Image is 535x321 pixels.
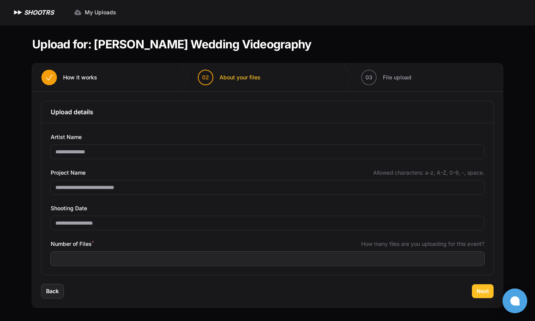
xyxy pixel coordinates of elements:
button: 03 File upload [352,64,421,91]
button: How it works [32,64,106,91]
span: How it works [63,74,97,81]
button: Back [41,284,63,298]
span: Back [46,287,59,295]
span: Shooting Date [51,204,87,213]
span: Project Name [51,168,86,177]
img: SHOOTRS [12,8,24,17]
a: My Uploads [69,5,121,19]
span: Number of Files [51,239,94,249]
button: Next [472,284,494,298]
span: How many files are you uploading for this event? [361,240,484,248]
a: SHOOTRS SHOOTRS [12,8,54,17]
span: Next [477,287,489,295]
span: About your files [219,74,261,81]
span: Allowed characters: a-z, A-Z, 0-9, -, space. [373,169,484,177]
button: Open chat window [502,288,527,313]
button: 02 About your files [189,64,270,91]
h1: SHOOTRS [24,8,54,17]
span: Artist Name [51,132,82,142]
h3: Upload details [51,107,484,117]
span: File upload [383,74,412,81]
span: 03 [365,74,372,81]
span: 02 [202,74,209,81]
h1: Upload for: [PERSON_NAME] Wedding Videography [32,37,311,51]
span: My Uploads [85,9,116,16]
